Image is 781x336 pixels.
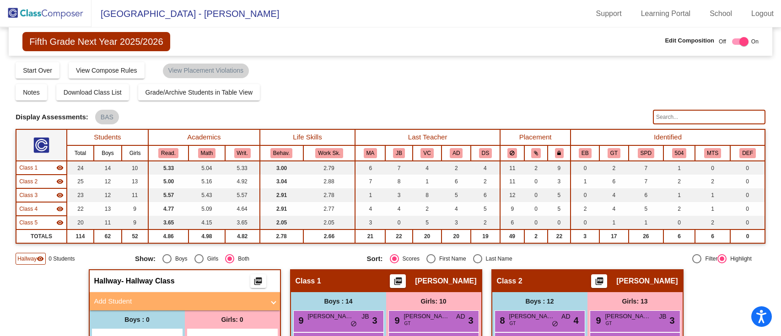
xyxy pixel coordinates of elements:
td: 9 [122,202,148,216]
td: 9 [548,161,571,175]
span: Grade/Archive Students in Table View [145,89,253,96]
mat-panel-title: Add Student [94,296,264,307]
span: [PERSON_NAME] [404,312,450,321]
td: Melissa Bock - No Class Name [16,175,67,188]
td: 22 [548,229,571,243]
td: 4.86 [148,229,189,243]
td: 0 [663,216,695,229]
td: 2 [571,202,599,216]
button: Start Over [16,62,59,79]
mat-icon: visibility [56,219,64,226]
div: Boys : 14 [291,292,386,310]
span: [PERSON_NAME] [605,312,651,321]
td: Michelle Alewine - No Class Name [16,161,67,175]
td: 17 [599,229,629,243]
td: 22 [67,202,94,216]
div: Boys : 0 [90,310,185,329]
span: 3 [669,314,674,327]
td: 26 [629,229,663,243]
th: Donna Stubblefield [471,145,500,161]
mat-chip: View Placement Violations [163,64,249,78]
span: do_not_disturb_alt [552,320,558,328]
span: AD [456,312,465,321]
span: JB [361,312,369,321]
td: 49 [500,229,524,243]
td: Stephanie Tompkins - No Class Name [16,188,67,202]
td: 62 [94,229,122,243]
td: 4 [442,202,471,216]
span: Hallway [17,255,37,263]
button: Work Sk. [315,148,343,158]
button: Behav. [270,148,292,158]
td: Claire Bloching - No Class Name [16,202,67,216]
span: 9 [296,315,304,325]
td: 5 [548,188,571,202]
td: 4 [385,202,412,216]
td: 21 [355,229,385,243]
td: 2 [524,161,548,175]
td: 9 [122,216,148,229]
td: 5.57 [148,188,189,202]
th: Victoria Carpenter [413,145,442,161]
td: 20 [442,229,471,243]
td: 6 [599,175,629,188]
div: Boys : 12 [492,292,587,310]
td: 52 [122,229,148,243]
td: 0 [730,175,765,188]
span: Notes [23,89,40,96]
td: 0 [524,188,548,202]
th: Keep away students [500,145,524,161]
td: 3 [442,216,471,229]
td: 11 [500,175,524,188]
button: Math [198,148,215,158]
td: 3.04 [260,175,303,188]
div: Last Name [482,255,512,263]
button: Print Students Details [250,274,266,288]
td: 2.78 [260,229,303,243]
td: 7 [629,175,663,188]
span: Edit Composition [665,36,714,45]
button: Grade/Archive Students in Table View [138,84,260,101]
th: Academics [148,129,259,145]
td: 9 [500,202,524,216]
td: 1 [571,175,599,188]
span: Start Over [23,67,52,74]
td: 2.91 [260,202,303,216]
td: 10 [122,161,148,175]
td: 5.33 [148,161,189,175]
span: 0 Students [48,255,75,263]
td: 12 [500,188,524,202]
th: Total [67,145,94,161]
td: 19 [471,229,500,243]
td: 20 [67,216,94,229]
td: 4.15 [189,216,225,229]
td: 0 [730,161,765,175]
span: Class 5 [19,219,38,227]
a: School [702,6,739,21]
td: 23 [67,188,94,202]
div: Both [234,255,249,263]
td: 7 [629,161,663,175]
td: 0 [730,216,765,229]
button: SPD [638,148,654,158]
span: 8 [498,315,505,325]
th: Keep with students [524,145,548,161]
span: 3 [468,314,473,327]
td: 7 [385,161,412,175]
span: Fifth Grade Next Year 2025/2026 [22,32,170,51]
span: GT [510,320,516,327]
span: Show: [135,255,156,263]
button: Notes [16,84,47,101]
button: Print Students Details [591,274,607,288]
span: [GEOGRAPHIC_DATA] - [PERSON_NAME] [92,6,279,21]
button: JB [393,148,405,158]
td: 2 [663,202,695,216]
td: 1 [355,188,385,202]
td: 0 [571,188,599,202]
span: [PERSON_NAME] [308,312,354,321]
td: 6 [355,161,385,175]
span: AD [561,312,570,321]
span: GT [404,320,411,327]
td: 4.77 [148,202,189,216]
td: Isabella Newland - No Class Name [16,216,67,229]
